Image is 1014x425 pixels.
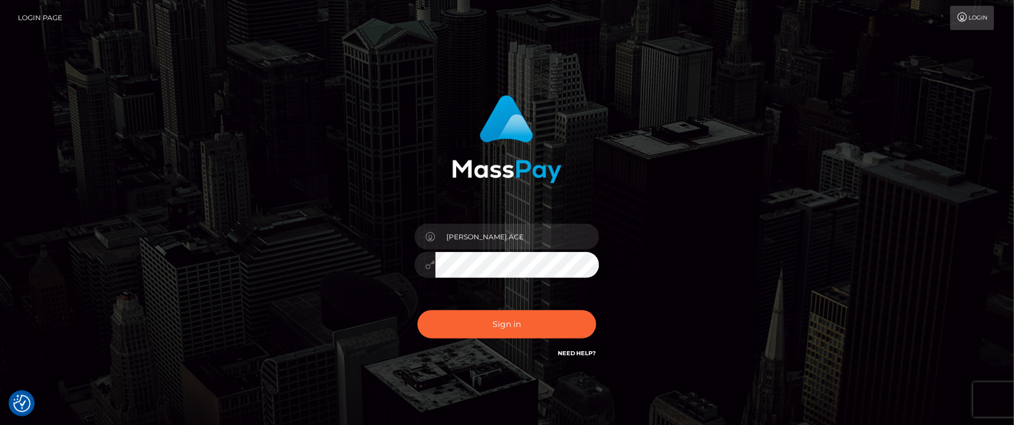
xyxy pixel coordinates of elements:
button: Consent Preferences [13,395,31,412]
a: Login Page [18,6,62,30]
a: Login [951,6,994,30]
button: Sign in [418,310,596,339]
a: Need Help? [558,349,596,357]
img: MassPay Login [452,95,562,183]
img: Revisit consent button [13,395,31,412]
input: Username... [435,224,599,250]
